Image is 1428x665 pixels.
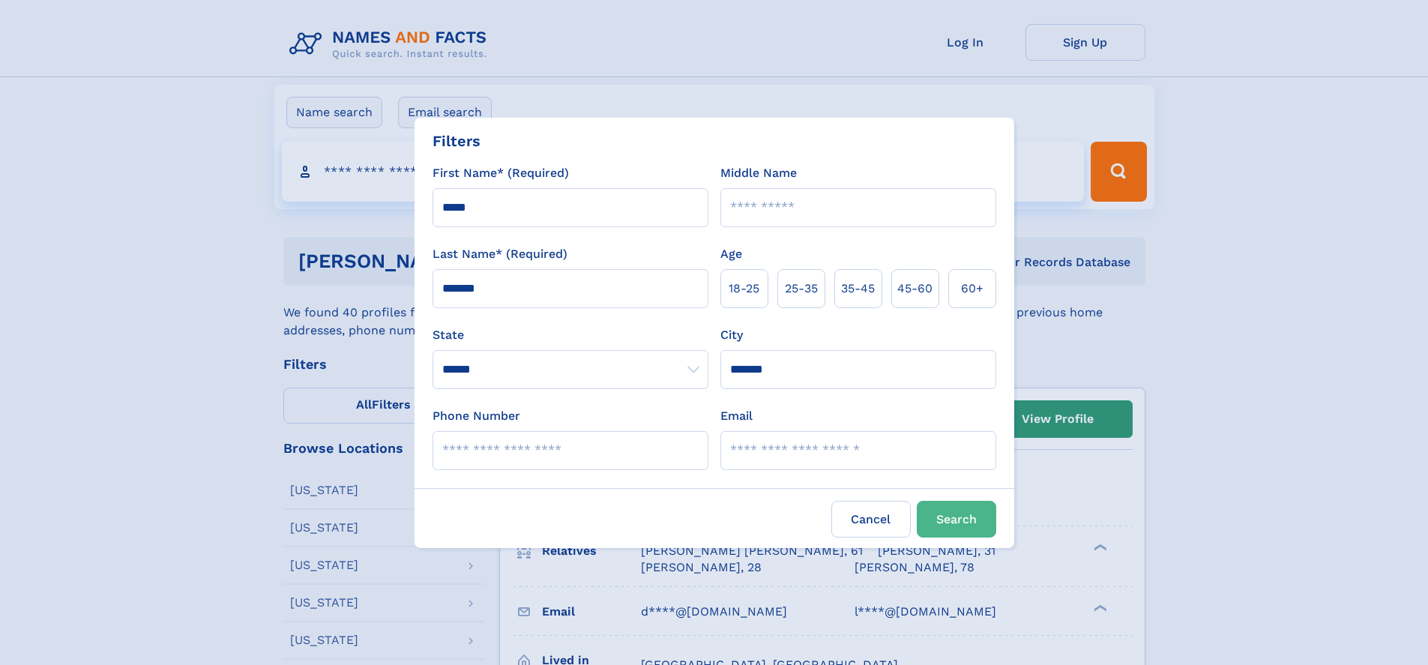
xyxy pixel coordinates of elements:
[720,245,742,263] label: Age
[433,326,708,344] label: State
[897,280,933,298] span: 45‑60
[720,407,753,425] label: Email
[433,130,480,152] div: Filters
[831,501,911,538] label: Cancel
[720,326,743,344] label: City
[785,280,818,298] span: 25‑35
[433,407,520,425] label: Phone Number
[433,245,567,263] label: Last Name* (Required)
[433,164,569,182] label: First Name* (Required)
[961,280,983,298] span: 60+
[720,164,797,182] label: Middle Name
[917,501,996,538] button: Search
[841,280,875,298] span: 35‑45
[729,280,759,298] span: 18‑25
